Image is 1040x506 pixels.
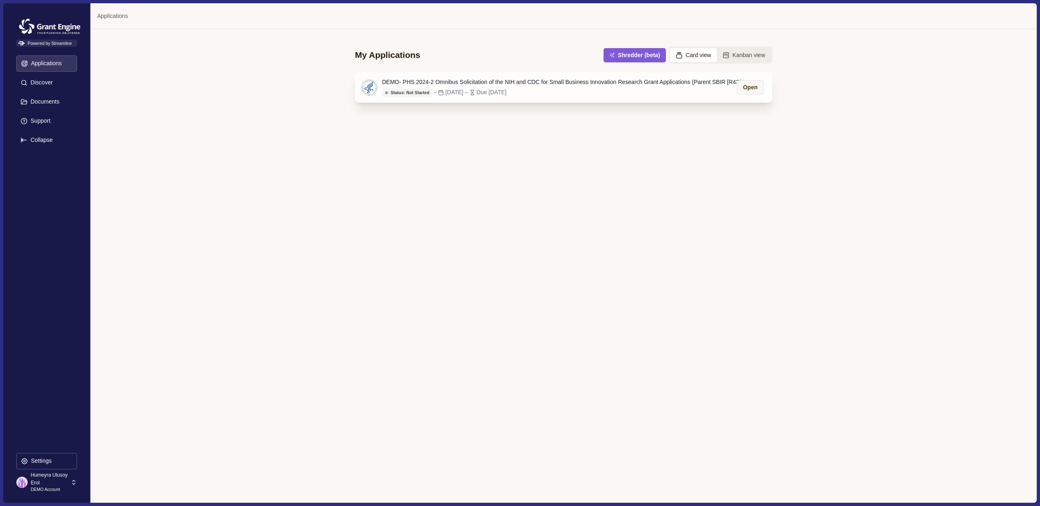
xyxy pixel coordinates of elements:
p: Support [28,117,51,124]
p: Discover [28,79,53,86]
img: HHS.png [361,80,377,96]
div: – [434,88,437,97]
button: Status: Not Started [382,88,432,97]
button: Discover [16,75,77,91]
img: Powered by Streamline Logo [18,41,25,46]
button: Card view [670,48,717,62]
div: – [465,88,468,97]
p: Applications [28,60,62,67]
a: Applications [97,12,128,20]
p: Humeyra Ulusoy Erol [31,471,68,486]
a: Grantengine Logo [16,16,77,25]
p: Collapse [28,137,53,144]
a: Settings [16,453,77,472]
div: My Applications [355,49,420,61]
span: Powered by Streamline [16,40,77,47]
div: [DATE] [445,88,463,97]
div: Status: Not Started [385,90,430,95]
p: Documents [28,98,59,105]
button: Shredder (beta) [604,48,665,62]
button: Expand [16,132,77,148]
button: Applications [16,55,77,72]
button: Support [16,113,77,129]
p: Settings [28,457,52,464]
a: DEMO- PHS 2024-2 Omnibus Solicitation of the NIH and CDC for Small Business Innovation Research G... [355,72,772,102]
div: DEMO- PHS 2024-2 Omnibus Solicitation of the NIH and CDC for Small Business Innovation Research G... [382,78,749,86]
button: Kanban view [717,48,771,62]
img: profile picture [16,477,28,488]
button: Documents [16,94,77,110]
div: Due [DATE] [476,88,507,97]
button: Settings [16,453,77,469]
img: Grantengine Logo [16,16,83,37]
p: DEMO Account [31,486,68,493]
button: Open [737,80,764,95]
